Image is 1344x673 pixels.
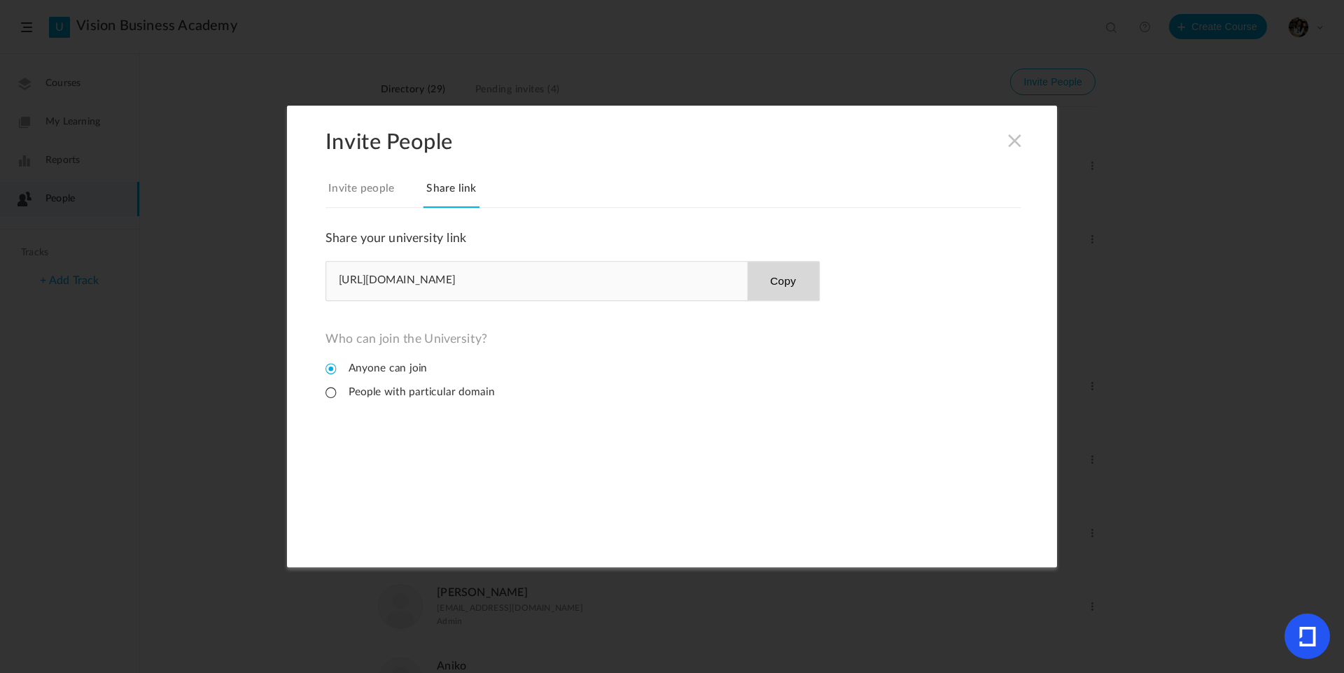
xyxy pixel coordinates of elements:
h3: Who can join the University? [325,332,820,346]
li: People with particular domain [325,385,495,399]
a: Share link [423,179,479,208]
span: [URL][DOMAIN_NAME] [339,274,456,288]
li: Anyone can join [325,362,427,375]
span: Share your university link [325,232,467,244]
a: Invite people [325,179,397,208]
button: Copy [747,262,819,300]
h2: Invite People [325,129,1057,155]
